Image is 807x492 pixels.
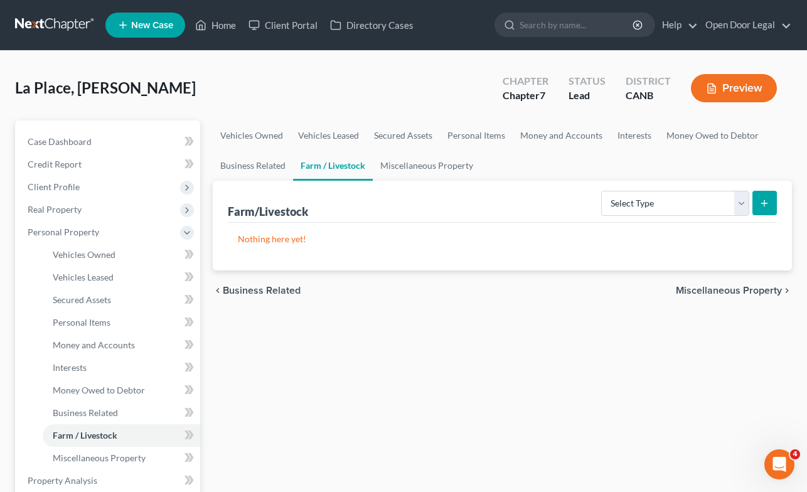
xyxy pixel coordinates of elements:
a: Interests [43,356,200,379]
a: Credit Report [18,153,200,176]
i: chevron_right [782,286,792,296]
span: Money Owed to Debtor [53,385,145,395]
a: Interests [610,120,659,151]
div: Status [569,74,606,88]
div: Farm/Livestock [228,204,308,219]
a: Miscellaneous Property [43,447,200,469]
div: District [626,74,671,88]
a: Vehicles Owned [213,120,291,151]
a: Vehicles Owned [43,243,200,266]
a: Vehicles Leased [291,120,366,151]
span: Farm / Livestock [53,430,117,441]
span: Business Related [223,286,301,296]
span: Vehicles Leased [53,272,114,282]
button: Preview [691,74,777,102]
a: Open Door Legal [699,14,791,36]
span: Real Property [28,204,82,215]
div: Lead [569,88,606,103]
div: CANB [626,88,671,103]
span: Interests [53,362,87,373]
span: Credit Report [28,159,82,169]
span: Property Analysis [28,475,97,486]
span: Secured Assets [53,294,111,305]
a: Farm / Livestock [293,151,373,181]
a: Business Related [43,402,200,424]
a: Money and Accounts [513,120,610,151]
a: Farm / Livestock [43,424,200,447]
a: Property Analysis [18,469,200,492]
div: Chapter [503,74,548,88]
a: Personal Items [440,120,513,151]
span: Money and Accounts [53,340,135,350]
span: 7 [540,89,545,101]
button: Miscellaneous Property chevron_right [676,286,792,296]
span: 4 [790,449,800,459]
p: Nothing here yet! [238,233,767,245]
span: La Place, [PERSON_NAME] [15,78,196,97]
a: Money Owed to Debtor [659,120,766,151]
a: Money Owed to Debtor [43,379,200,402]
span: Personal Property [28,227,99,237]
span: Business Related [53,407,118,418]
span: Miscellaneous Property [676,286,782,296]
div: Chapter [503,88,548,103]
a: Money and Accounts [43,334,200,356]
a: Vehicles Leased [43,266,200,289]
span: Personal Items [53,317,110,328]
i: chevron_left [213,286,223,296]
span: Case Dashboard [28,136,92,147]
input: Search by name... [520,13,634,36]
span: Miscellaneous Property [53,452,146,463]
a: Business Related [213,151,293,181]
a: Directory Cases [324,14,420,36]
iframe: Intercom live chat [764,449,794,479]
a: Case Dashboard [18,131,200,153]
a: Help [656,14,698,36]
button: chevron_left Business Related [213,286,301,296]
span: New Case [131,21,173,30]
a: Client Portal [242,14,324,36]
span: Vehicles Owned [53,249,115,260]
a: Secured Assets [366,120,440,151]
a: Miscellaneous Property [373,151,481,181]
a: Personal Items [43,311,200,334]
a: Home [189,14,242,36]
span: Client Profile [28,181,80,192]
a: Secured Assets [43,289,200,311]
